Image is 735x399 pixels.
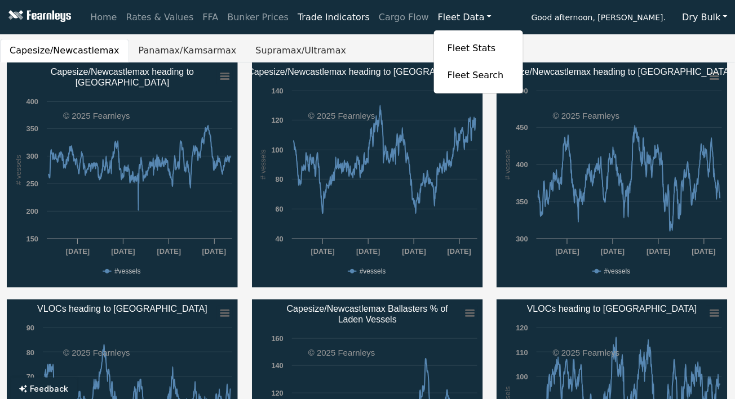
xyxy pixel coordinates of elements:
text: # vessels [259,150,267,180]
text: © 2025 Fearnleys [553,111,620,120]
text: [DATE] [202,247,226,255]
div: Fleet Data [433,30,524,94]
text: 450 [516,123,528,132]
text: VLOCs heading to [GEOGRAPHIC_DATA] [37,304,207,314]
text: 200 [26,207,38,216]
a: Trade Indicators [293,6,374,29]
text: 400 [26,97,38,106]
text: 40 [275,235,283,243]
text: 80 [275,175,283,183]
text: #vessels [604,267,631,275]
text: #vessels [360,267,386,275]
text: Capesize/Newcastlemax heading to [GEOGRAPHIC_DATA] [247,67,487,77]
text: [DATE] [157,247,181,255]
text: 250 [26,180,38,188]
text: 80 [26,348,34,357]
text: 110 [516,348,528,357]
button: Panamax/Kamsarmax [129,39,246,62]
text: [DATE] [647,247,671,255]
text: [DATE] [311,247,334,255]
a: FFA [198,6,223,29]
text: 70 [26,373,34,381]
a: Fleet Stats [434,35,523,62]
text: 100 [271,146,283,154]
text: 140 [271,87,283,95]
text: © 2025 Fearnleys [63,348,130,357]
svg: Capesize/Newcastlemax heading to Brazil [252,62,483,288]
text: # vessels [14,155,23,185]
text: Capesize/Newcastlemax heading to [GEOGRAPHIC_DATA] [51,67,194,88]
a: Fleet Stats [443,37,514,60]
text: [DATE] [556,247,579,255]
text: 100 [516,373,528,381]
a: Cargo Flow [374,6,433,29]
text: Capesize/Newcastlemax heading to [GEOGRAPHIC_DATA] [493,67,732,77]
text: © 2025 Fearnleys [308,348,375,357]
text: [DATE] [601,247,625,255]
span: Good afternoon, [PERSON_NAME]. [532,9,666,28]
text: [DATE] [692,247,716,255]
text: [DATE] [447,247,471,255]
svg: Capesize/Newcastlemax heading to China [497,62,728,288]
text: © 2025 Fearnleys [553,348,620,357]
a: Fleet Search [434,62,523,89]
text: 350 [516,198,528,206]
text: 120 [516,324,528,332]
text: 120 [271,116,283,124]
text: 140 [271,361,283,370]
text: 300 [516,235,528,243]
img: Fearnleys Logo [6,10,71,24]
svg: Capesize/Newcastlemax heading to​Australia [7,62,238,288]
text: 160 [271,334,283,343]
a: Rates & Values [122,6,198,29]
text: 350 [26,124,38,133]
text: 150 [26,235,38,243]
text: #vessels [114,267,141,275]
text: © 2025 Fearnleys [63,111,130,120]
text: Capesize/Newcastlemax Ballasters % of Laden Vessels [286,304,448,324]
a: Fleet Data [433,6,496,29]
text: [DATE] [356,247,380,255]
text: 300 [26,152,38,160]
text: 60 [275,205,283,213]
a: Bunker Prices [223,6,293,29]
text: 400 [516,160,528,169]
text: [DATE] [111,247,135,255]
button: Dry Bulk [675,7,735,28]
text: [DATE] [402,247,426,255]
text: © 2025 Fearnleys [308,111,375,120]
text: 120 [271,389,283,397]
text: # vessels [504,150,512,180]
a: Home [86,6,121,29]
text: 90 [26,324,34,332]
text: VLOCs heading to [GEOGRAPHIC_DATA] [527,304,697,314]
text: [DATE] [66,247,90,255]
a: Fleet Search [443,64,514,87]
button: Supramax/Ultramax [246,39,356,62]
